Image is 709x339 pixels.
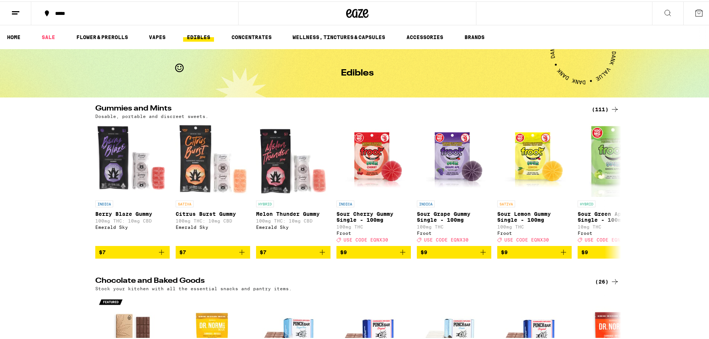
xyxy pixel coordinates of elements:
[38,31,59,40] a: SALE
[417,210,491,221] p: Sour Grape Gummy Single - 100mg
[403,31,447,40] a: ACCESSORIES
[95,103,583,112] h2: Gummies and Mints
[578,210,652,221] p: Sour Green Apple Gummy Single - 100mg
[340,248,347,254] span: $9
[585,236,629,241] span: USE CODE EQNX30
[336,244,411,257] button: Add to bag
[179,248,186,254] span: $7
[578,121,652,244] a: Open page for Sour Green Apple Gummy Single - 100mg from Froot
[417,121,491,244] a: Open page for Sour Grape Gummy Single - 100mg from Froot
[176,244,250,257] button: Add to bag
[256,121,330,244] a: Open page for Melon Thunder Gummy from Emerald Sky
[256,199,274,206] p: HYBRID
[336,210,411,221] p: Sour Cherry Gummy Single - 100mg
[421,248,427,254] span: $9
[417,121,491,195] img: Froot - Sour Grape Gummy Single - 100mg
[256,217,330,222] p: 100mg THC: 10mg CBD
[336,199,354,206] p: INDICA
[497,199,515,206] p: SATIVA
[260,248,266,254] span: $7
[256,244,330,257] button: Add to bag
[581,248,588,254] span: $9
[176,121,250,244] a: Open page for Citrus Burst Gummy from Emerald Sky
[504,236,549,241] span: USE CODE EQNX30
[578,121,652,195] img: Froot - Sour Green Apple Gummy Single - 100mg
[497,244,572,257] button: Add to bag
[3,31,24,40] a: HOME
[95,199,113,206] p: INDICA
[95,121,170,244] a: Open page for Berry Blaze Gummy from Emerald Sky
[336,121,411,195] img: Froot - Sour Cherry Gummy Single - 100mg
[95,217,170,222] p: 100mg THC: 10mg CBD
[497,223,572,228] p: 100mg THC
[95,244,170,257] button: Add to bag
[578,199,595,206] p: HYBRID
[145,31,169,40] a: VAPES
[95,112,208,117] p: Dosable, portable and discreet sweets.
[95,285,292,290] p: Stock your kitchen with all the essential snacks and pantry items.
[592,103,619,112] a: (111)
[73,31,132,40] a: FLOWER & PREROLLS
[95,276,583,285] h2: Chocolate and Baked Goods
[417,229,491,234] div: Froot
[578,223,652,228] p: 10mg THC
[595,276,619,285] a: (26)
[176,210,250,215] p: Citrus Burst Gummy
[417,244,491,257] button: Add to bag
[424,236,469,241] span: USE CODE EQNX30
[501,248,508,254] span: $9
[461,31,488,40] a: BRANDS
[497,210,572,221] p: Sour Lemon Gummy Single - 100mg
[289,31,389,40] a: WELLNESS, TINCTURES & CAPSULES
[176,199,194,206] p: SATIVA
[95,121,170,195] img: Emerald Sky - Berry Blaze Gummy
[497,121,572,195] img: Froot - Sour Lemon Gummy Single - 100mg
[176,223,250,228] div: Emerald Sky
[176,121,250,195] img: Emerald Sky - Citrus Burst Gummy
[256,223,330,228] div: Emerald Sky
[344,236,388,241] span: USE CODE EQNX30
[176,217,250,222] p: 100mg THC: 10mg CBD
[417,223,491,228] p: 100mg THC
[4,5,54,11] span: Hi. Need any help?
[256,210,330,215] p: Melon Thunder Gummy
[497,229,572,234] div: Froot
[256,121,330,195] img: Emerald Sky - Melon Thunder Gummy
[578,229,652,234] div: Froot
[336,121,411,244] a: Open page for Sour Cherry Gummy Single - 100mg from Froot
[497,121,572,244] a: Open page for Sour Lemon Gummy Single - 100mg from Froot
[95,210,170,215] p: Berry Blaze Gummy
[183,31,214,40] a: EDIBLES
[99,248,106,254] span: $7
[336,229,411,234] div: Froot
[228,31,275,40] a: CONCENTRATES
[417,199,435,206] p: INDICA
[341,67,374,76] h1: Edibles
[95,223,170,228] div: Emerald Sky
[578,244,652,257] button: Add to bag
[336,223,411,228] p: 100mg THC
